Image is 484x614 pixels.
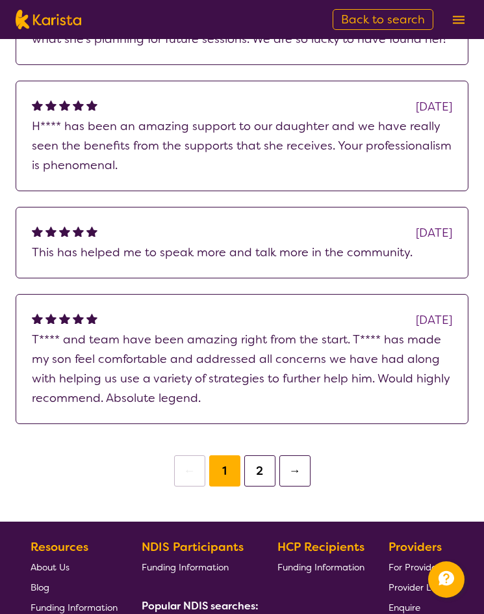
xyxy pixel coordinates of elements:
[279,455,311,487] button: →
[45,313,57,324] img: fullstar
[142,557,253,577] a: Funding Information
[31,539,88,555] b: Resources
[416,97,452,116] div: [DATE]
[32,330,452,408] p: T**** and team have been amazing right from the start. T**** has made my son feel comfortable and...
[32,100,43,111] img: fullstar
[73,226,84,237] img: fullstar
[31,581,49,593] span: Blog
[388,539,442,555] b: Providers
[209,455,240,487] button: 1
[16,10,81,29] img: Karista logo
[59,100,70,111] img: fullstar
[388,577,449,597] a: Provider Login
[388,581,449,593] span: Provider Login
[142,561,229,573] span: Funding Information
[244,455,275,487] button: 2
[142,599,259,613] b: Popular NDIS searches:
[86,100,97,111] img: fullstar
[341,12,425,27] span: Back to search
[277,561,364,573] span: Funding Information
[142,539,244,555] b: NDIS Participants
[45,226,57,237] img: fullstar
[174,455,205,487] button: ←
[416,223,452,243] div: [DATE]
[59,226,70,237] img: fullstar
[31,602,118,613] span: Funding Information
[388,602,420,613] span: Enquire
[32,226,43,237] img: fullstar
[32,313,43,324] img: fullstar
[388,561,444,573] span: For Providers
[277,557,364,577] a: Funding Information
[31,577,118,597] a: Blog
[86,226,97,237] img: fullstar
[31,561,70,573] span: About Us
[45,100,57,111] img: fullstar
[73,313,84,324] img: fullstar
[32,243,452,262] p: This has helped me to speak more and talk more in the community.
[31,557,118,577] a: About Us
[32,116,452,175] p: H**** has been an amazing support to our daughter and we have really seen the benefits from the s...
[388,557,449,577] a: For Providers
[453,16,465,24] img: menu
[86,313,97,324] img: fullstar
[428,561,465,598] button: Channel Menu
[277,539,364,555] b: HCP Recipients
[416,310,452,330] div: [DATE]
[59,313,70,324] img: fullstar
[333,9,433,30] a: Back to search
[73,100,84,111] img: fullstar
